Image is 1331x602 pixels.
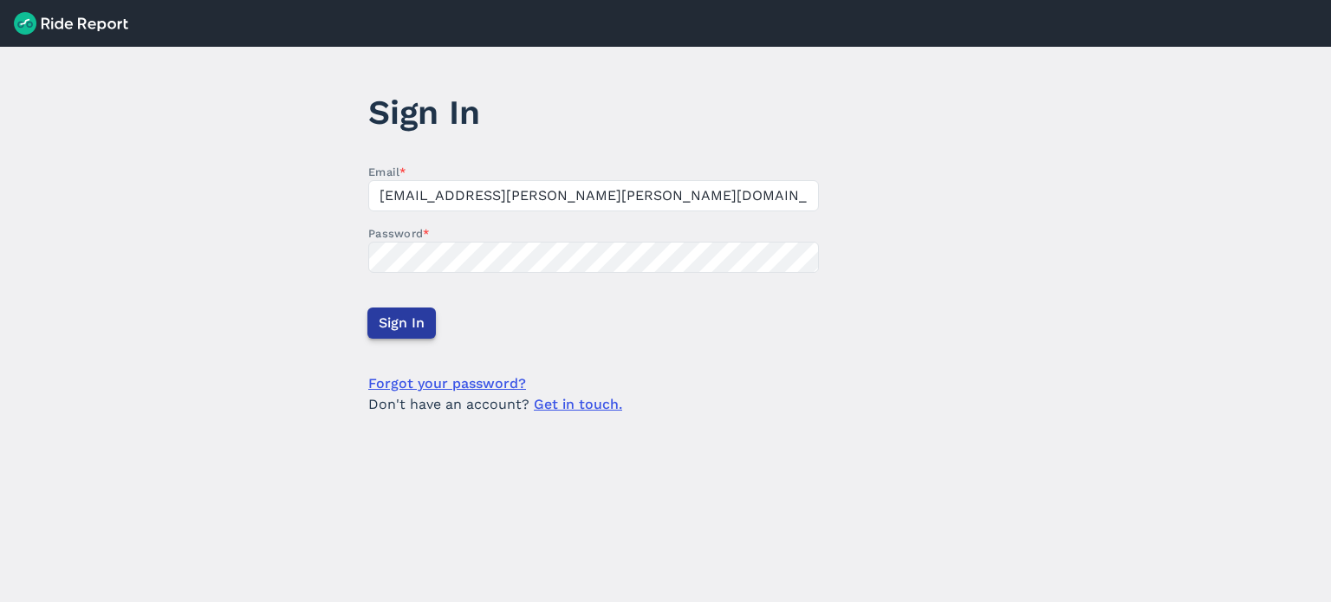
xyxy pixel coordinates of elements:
img: Ride Report [14,12,128,35]
button: Sign In [367,307,436,339]
a: Get in touch. [534,396,622,412]
label: Password [368,225,819,242]
span: Don't have an account? [368,394,622,415]
a: Forgot your password? [368,373,526,394]
h1: Sign In [368,88,819,136]
span: Sign In [379,313,425,333]
label: Email [368,164,819,180]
